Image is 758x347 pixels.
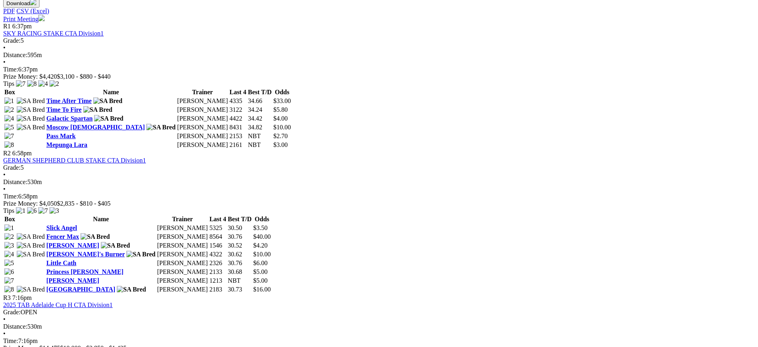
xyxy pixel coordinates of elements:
td: 2161 [229,141,246,149]
div: 5 [3,37,755,44]
div: 7:16pm [3,337,755,345]
a: [PERSON_NAME]'s Burner [46,251,125,258]
td: 5325 [209,224,226,232]
div: Prize Money: $4,050 [3,200,755,207]
img: 2 [4,233,14,240]
th: Odds [253,215,271,223]
a: Time After Time [46,97,91,104]
img: 4 [4,115,14,122]
span: $5.00 [253,268,268,275]
span: $3.00 [273,141,287,148]
th: Best T/D [227,215,252,223]
td: 34.24 [248,106,272,114]
div: 6:37pm [3,66,755,73]
img: SA Bred [117,286,146,293]
img: 7 [4,277,14,284]
td: [PERSON_NAME] [157,277,208,285]
span: Box [4,89,15,95]
td: 8431 [229,123,246,131]
img: 2 [49,80,59,87]
a: [PERSON_NAME] [46,277,99,284]
div: 530m [3,323,755,330]
img: SA Bred [17,286,45,293]
div: OPEN [3,309,755,316]
span: Grade: [3,164,21,171]
a: [GEOGRAPHIC_DATA] [46,286,115,293]
span: $6.00 [253,260,268,266]
span: Distance: [3,52,27,58]
a: Little Cath [46,260,76,266]
span: • [3,44,6,51]
span: $10.00 [253,251,271,258]
td: 4335 [229,97,246,105]
span: • [3,186,6,192]
img: SA Bred [17,124,45,131]
span: Distance: [3,178,27,185]
span: $4.00 [273,115,287,122]
img: 6 [27,207,37,214]
td: 34.82 [248,123,272,131]
img: 4 [4,251,14,258]
th: Trainer [177,88,228,96]
img: printer.svg [38,15,45,21]
img: 1 [16,207,26,214]
td: NBT [248,132,272,140]
td: [PERSON_NAME] [157,286,208,293]
a: CSV (Excel) [16,8,49,14]
img: 7 [4,133,14,140]
td: 30.73 [227,286,252,293]
div: 530m [3,178,755,186]
a: Mepunga Lara [46,141,87,148]
img: 1 [4,97,14,105]
th: Last 4 [209,215,226,223]
div: Prize Money: $4,420 [3,73,755,80]
span: $5.00 [253,277,268,284]
span: $2,835 - $810 - $405 [57,200,111,207]
img: SA Bred [17,233,45,240]
span: 7:16pm [12,294,32,301]
img: 7 [16,80,26,87]
img: SA Bred [17,97,45,105]
span: 6:37pm [12,23,32,30]
a: Slick Angel [46,224,77,231]
td: 34.42 [248,115,272,123]
td: [PERSON_NAME] [177,141,228,149]
img: SA Bred [83,106,112,113]
a: Fencer Max [46,233,79,240]
a: Pass Mark [46,133,75,139]
td: 1213 [209,277,226,285]
div: 5 [3,164,755,171]
img: SA Bred [101,242,130,249]
td: 30.76 [227,259,252,267]
img: SA Bred [93,97,122,105]
div: Download [3,8,755,15]
td: [PERSON_NAME] [177,106,228,114]
td: [PERSON_NAME] [177,97,228,105]
span: Tips [3,80,14,87]
a: Moscow [DEMOGRAPHIC_DATA] [46,124,145,131]
span: Tips [3,207,14,214]
td: 2133 [209,268,226,276]
td: [PERSON_NAME] [157,233,208,241]
img: 5 [4,260,14,267]
img: 8 [4,141,14,149]
span: • [3,171,6,178]
td: 30.52 [227,242,252,250]
td: [PERSON_NAME] [157,259,208,267]
span: $4.20 [253,242,268,249]
img: 8 [4,286,14,293]
td: 8564 [209,233,226,241]
td: 30.76 [227,233,252,241]
td: 2153 [229,132,246,140]
span: $3.50 [253,224,268,231]
img: SA Bred [17,115,45,122]
span: Grade: [3,37,21,44]
td: 30.68 [227,268,252,276]
img: SA Bred [94,115,123,122]
img: SA Bred [17,242,45,249]
span: 6:58pm [12,150,32,157]
div: 6:58pm [3,193,755,200]
th: Odds [273,88,291,96]
th: Last 4 [229,88,246,96]
th: Name [46,215,156,223]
